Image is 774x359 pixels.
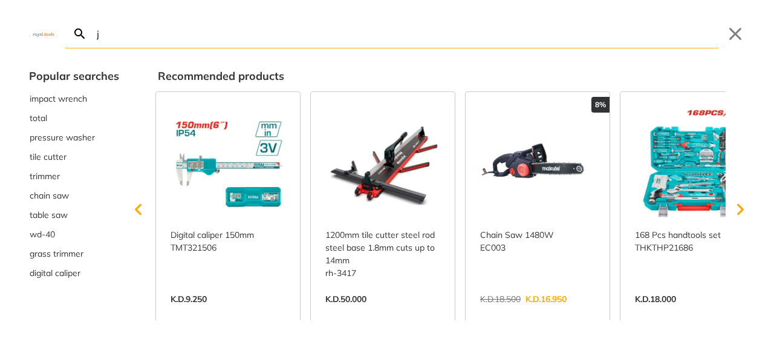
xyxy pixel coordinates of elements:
[30,93,87,105] span: impact wrench
[29,89,119,108] div: Suggestion: impact wrench
[30,170,60,183] span: trimmer
[29,147,119,166] button: Select suggestion: tile cutter
[30,189,69,202] span: chain saw
[29,263,119,283] button: Select suggestion: digital caliper
[726,24,745,44] button: Close
[29,205,119,225] button: Select suggestion: table saw
[29,147,119,166] div: Suggestion: tile cutter
[728,197,752,222] svg: Scroll right
[29,166,119,186] div: Suggestion: trimmer
[29,128,119,147] button: Select suggestion: pressure washer
[73,27,87,41] svg: Search
[29,263,119,283] div: Suggestion: digital caliper
[29,68,119,84] div: Popular searches
[126,197,151,222] svg: Scroll left
[30,112,47,125] span: total
[591,97,610,113] div: 8%
[29,225,119,244] button: Select suggestion: wd-40
[29,205,119,225] div: Suggestion: table saw
[94,19,718,48] input: Search…
[29,186,119,205] button: Select suggestion: chain saw
[30,228,55,241] span: wd-40
[30,248,83,260] span: grass trimmer
[29,31,58,36] img: Close
[29,225,119,244] div: Suggestion: wd-40
[30,267,80,280] span: digital caliper
[29,89,119,108] button: Select suggestion: impact wrench
[30,131,95,144] span: pressure washer
[29,108,119,128] div: Suggestion: total
[29,166,119,186] button: Select suggestion: trimmer
[29,244,119,263] button: Select suggestion: grass trimmer
[30,209,68,222] span: table saw
[29,186,119,205] div: Suggestion: chain saw
[30,151,67,163] span: tile cutter
[29,128,119,147] div: Suggestion: pressure washer
[29,244,119,263] div: Suggestion: grass trimmer
[29,108,119,128] button: Select suggestion: total
[158,68,745,84] div: Recommended products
